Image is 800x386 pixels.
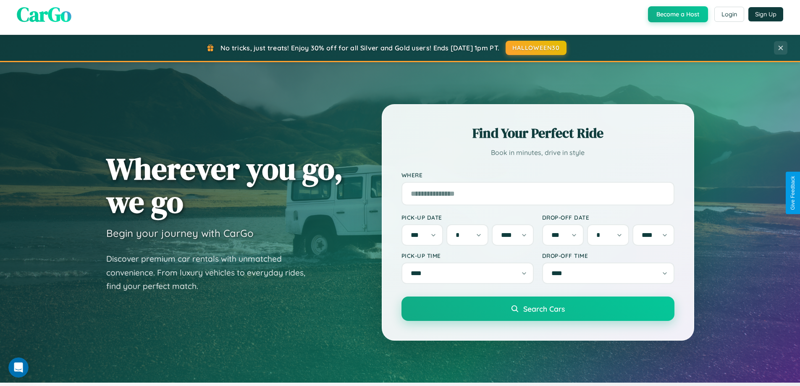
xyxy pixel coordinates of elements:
label: Drop-off Time [542,252,674,259]
span: CarGo [17,0,71,28]
span: Search Cars [523,304,565,313]
iframe: Intercom live chat [8,357,29,378]
label: Drop-off Date [542,214,674,221]
label: Where [401,171,674,179]
h1: Wherever you go, we go [106,152,343,218]
button: HALLOWEEN30 [506,41,567,55]
p: Book in minutes, drive in style [401,147,674,159]
label: Pick-up Date [401,214,534,221]
div: Give Feedback [790,176,796,210]
label: Pick-up Time [401,252,534,259]
h2: Find Your Perfect Ride [401,124,674,142]
button: Search Cars [401,297,674,321]
p: Discover premium car rentals with unmatched convenience. From luxury vehicles to everyday rides, ... [106,252,316,293]
button: Login [714,7,744,22]
button: Sign Up [748,7,783,21]
button: Become a Host [648,6,708,22]
span: No tricks, just treats! Enjoy 30% off for all Silver and Gold users! Ends [DATE] 1pm PT. [220,44,499,52]
h3: Begin your journey with CarGo [106,227,254,239]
